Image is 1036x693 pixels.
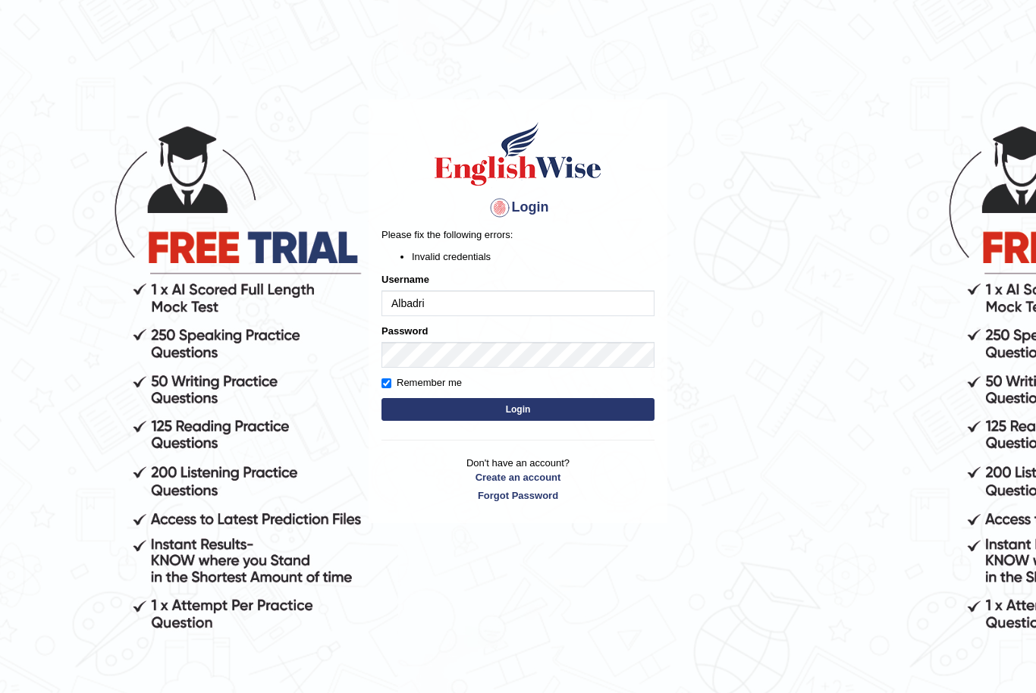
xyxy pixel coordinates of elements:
label: Remember me [381,375,462,390]
label: Password [381,324,428,338]
button: Login [381,398,655,421]
h4: Login [381,196,655,220]
a: Create an account [381,470,655,484]
li: Invalid credentials [412,249,655,264]
label: Username [381,272,429,287]
img: Logo of English Wise sign in for intelligent practice with AI [432,120,604,188]
input: Remember me [381,378,391,388]
p: Don't have an account? [381,456,655,503]
a: Forgot Password [381,488,655,503]
p: Please fix the following errors: [381,227,655,242]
